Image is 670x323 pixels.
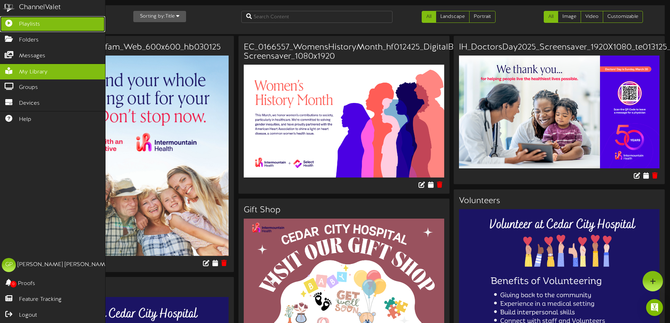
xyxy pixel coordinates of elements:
[28,43,229,52] h3: CC_0189959_NHDDfam_Web_600x600_hb030125
[28,56,229,256] img: 900d9ce3-ea7d-4142-bc1f-0b6795eabcaf.jpg
[244,206,444,215] h3: Gift Shop
[19,2,61,13] div: ChannelValet
[10,281,17,288] span: 0
[459,43,659,52] h3: IH_DoctorsDay2025_Screensaver_1920X1080_te013125_1
[459,56,659,168] img: c77ad619-aafb-4dfb-9000-c6b8e4b2be36.jpg
[646,299,663,316] div: Open Intercom Messenger
[133,11,186,22] button: Sorting by:Title
[244,43,444,62] h3: EC_0166557_WomensHistoryMonth_hf012425_DigitalBoard-Screensaver_1080x1920
[469,11,496,23] a: Portrait
[459,196,659,206] h3: Volunteers
[436,11,470,23] a: Landscape
[244,65,444,177] img: 6300c659-57a0-4292-bc28-7b8a7ce21b5d.jpg
[28,284,229,293] h3: Donations
[19,116,31,124] span: Help
[603,11,643,23] a: Customizable
[2,258,16,272] div: GP
[19,311,37,319] span: Logout
[581,11,603,23] a: Video
[19,296,62,304] span: Feature Tracking
[19,52,45,60] span: Messages
[19,36,39,44] span: Folders
[544,11,558,23] a: All
[19,68,47,76] span: My Library
[422,11,436,23] a: All
[19,84,38,92] span: Groups
[558,11,581,23] a: Image
[18,280,35,288] span: Proofs
[241,11,393,23] input: Search Content
[19,99,40,108] span: Devices
[19,20,40,28] span: Playlists
[18,261,110,269] div: [PERSON_NAME] [PERSON_NAME]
